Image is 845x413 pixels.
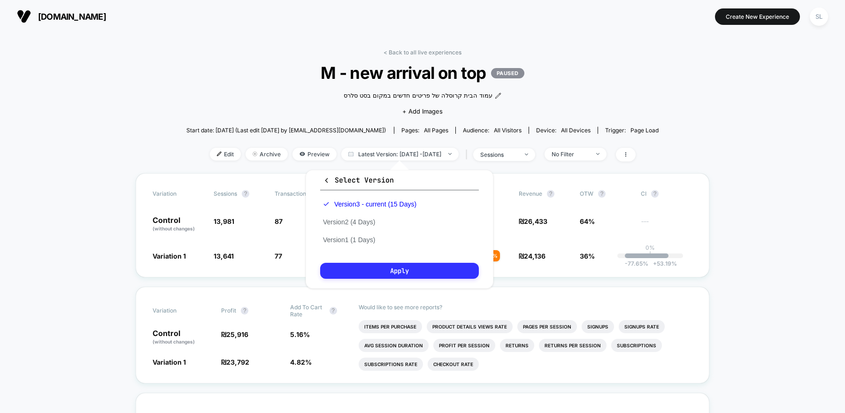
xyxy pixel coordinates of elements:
span: all devices [561,127,591,134]
li: Product Details Views Rate [427,320,513,333]
li: Items Per Purchase [359,320,422,333]
p: PAUSED [491,68,524,78]
li: Signups [582,320,614,333]
span: 13,981 [214,217,234,225]
span: 26,433 [524,217,547,225]
img: end [525,153,528,155]
button: ? [547,190,554,198]
span: 5.16 % [290,330,310,338]
span: 4.82 % [290,358,312,366]
span: Select Version [323,176,394,185]
span: Add To Cart Rate [290,304,325,318]
span: Start date: [DATE] (Last edit [DATE] by [EMAIL_ADDRESS][DOMAIN_NAME]) [186,127,386,134]
span: (without changes) [153,339,195,344]
button: Select Version [320,175,479,191]
li: Returns Per Session [539,339,607,352]
div: Audience: [463,127,522,134]
span: Variation [153,190,204,198]
p: Control [153,329,212,345]
span: + Add Images [402,107,443,115]
img: end [596,153,599,155]
span: Device: [529,127,598,134]
span: 77 [275,252,282,260]
li: Checkout Rate [428,358,479,371]
span: Variation [153,304,204,318]
button: ? [242,190,249,198]
span: Preview [292,148,337,161]
p: Would like to see more reports? [359,304,692,311]
p: Control [153,216,204,232]
button: SL [807,7,831,26]
button: ? [598,190,606,198]
span: CI [641,190,692,198]
img: calendar [348,152,353,156]
span: Latest Version: [DATE] - [DATE] [341,148,459,161]
span: 64% [580,217,595,225]
button: ? [241,307,248,314]
span: all pages [424,127,448,134]
span: + [653,260,657,267]
li: Returns [500,339,534,352]
li: Pages Per Session [517,320,577,333]
div: No Filter [552,151,589,158]
span: ₪ [519,252,545,260]
img: Visually logo [17,9,31,23]
span: Variation 1 [153,252,186,260]
div: sessions [480,151,518,158]
button: [DOMAIN_NAME] [14,9,109,24]
button: ? [651,190,659,198]
span: ₪ [221,358,249,366]
span: Profit [221,307,236,314]
button: Version2 (4 Days) [320,218,378,226]
button: Apply [320,263,479,279]
a: < Back to all live experiences [384,49,461,56]
span: 53.19 % [648,260,677,267]
li: Subscriptions Rate [359,358,423,371]
span: Variation 1 [153,358,186,366]
p: 0% [645,244,655,251]
li: Avg Session Duration [359,339,429,352]
p: | [649,251,651,258]
span: [DOMAIN_NAME] [38,12,106,22]
img: edit [217,152,222,156]
span: 24,136 [524,252,545,260]
li: Subscriptions [611,339,662,352]
span: All Visitors [494,127,522,134]
span: Edit [210,148,241,161]
button: Create New Experience [715,8,800,25]
img: end [448,153,452,155]
button: Version3 - current (15 Days) [320,200,419,208]
li: Profit Per Session [433,339,495,352]
span: עמוד הבית קרוסלה של פריטים חדשים במקום בסט סלרס [344,91,492,100]
div: Trigger: [605,127,659,134]
span: -77.65 % [625,260,648,267]
span: OTW [580,190,631,198]
span: Transactions [275,190,309,197]
span: 23,792 [226,358,249,366]
button: Version1 (1 Days) [320,236,378,244]
span: Sessions [214,190,237,197]
span: 36% [580,252,595,260]
span: Page Load [630,127,659,134]
li: Signups Rate [619,320,665,333]
span: Revenue [519,190,542,197]
span: 25,916 [226,330,248,338]
div: SL [810,8,828,26]
span: 87 [275,217,283,225]
button: ? [330,307,337,314]
span: ₪ [519,217,547,225]
img: end [253,152,257,156]
div: Pages: [401,127,448,134]
span: 13,641 [214,252,234,260]
span: | [463,148,473,161]
span: Archive [246,148,288,161]
span: --- [641,219,692,232]
span: ₪ [221,330,248,338]
span: (without changes) [153,226,195,231]
span: M - new arrival on top [210,63,635,83]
